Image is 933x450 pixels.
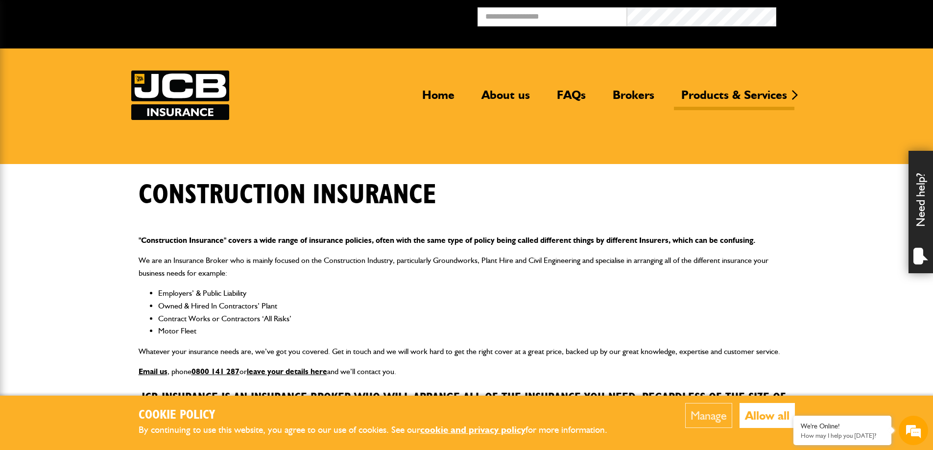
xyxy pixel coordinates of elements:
li: Owned & Hired In Contractors’ Plant [158,300,795,312]
p: By continuing to use this website, you agree to our use of cookies. See our for more information. [139,423,623,438]
h3: JCB Insurance is an Insurance Broker who will arrange all of the Insurance you need, regardless o... [139,391,795,421]
button: Broker Login [776,7,926,23]
a: About us [474,88,537,110]
img: JCB Insurance Services logo [131,71,229,120]
button: Manage [685,403,732,428]
p: We are an Insurance Broker who is mainly focused on the Construction Industry, particularly Groun... [139,254,795,279]
a: Email us [139,367,167,376]
a: 0800 141 287 [191,367,239,376]
a: JCB Insurance Services [131,71,229,120]
li: Contract Works or Contractors ‘All Risks’ [158,312,795,325]
a: leave your details here [247,367,327,376]
a: Home [415,88,462,110]
a: FAQs [550,88,593,110]
a: cookie and privacy policy [420,424,526,435]
p: "Construction Insurance" covers a wide range of insurance policies, often with the same type of p... [139,234,795,247]
a: Brokers [605,88,662,110]
li: Employers’ & Public Liability [158,287,795,300]
li: Motor Fleet [158,325,795,337]
button: Allow all [740,403,795,428]
div: Need help? [909,151,933,273]
p: How may I help you today? [801,432,884,439]
h2: Cookie Policy [139,408,623,423]
h1: Construction insurance [139,179,436,212]
p: Whatever your insurance needs are, we’ve got you covered. Get in touch and we will work hard to g... [139,345,795,358]
a: Products & Services [674,88,794,110]
div: We're Online! [801,422,884,430]
p: , phone or and we’ll contact you. [139,365,795,378]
